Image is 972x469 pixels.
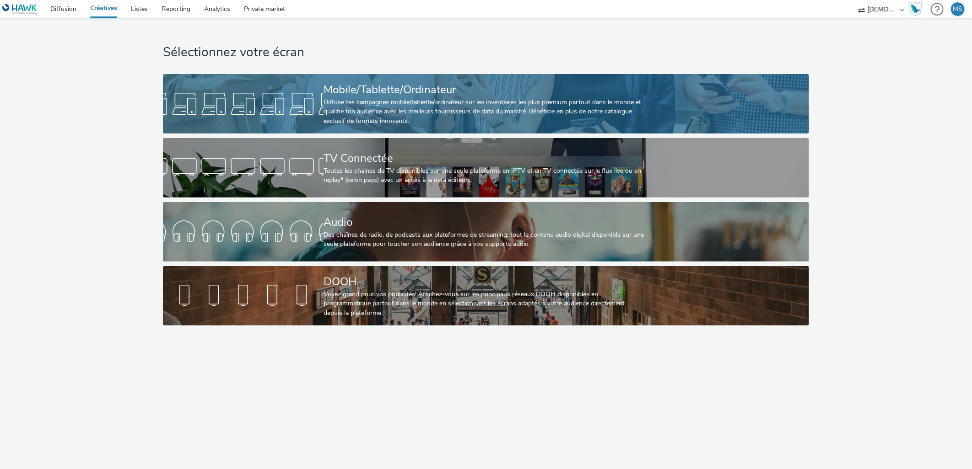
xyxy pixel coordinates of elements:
div: TV Connectée [324,150,645,166]
div: Mobile/Tablette/Ordinateur [324,82,645,98]
div: Des chaînes de radio, de podcasts aux plateformes de streaming: tout le contenu audio digital dis... [324,230,645,249]
div: DOOH [324,274,645,290]
a: AudioDes chaînes de radio, de podcasts aux plateformes de streaming: tout le contenu audio digita... [163,202,809,261]
a: Mobile/Tablette/OrdinateurDiffuse tes campagnes mobile/tablette/ordinateur sur les inventaires le... [163,74,809,133]
a: TV ConnectéeToutes les chaines de TV disponibles sur une seule plateforme en IPTV et en TV connec... [163,138,809,197]
div: Diffuse tes campagnes mobile/tablette/ordinateur sur les inventaires les plus premium partout dan... [324,98,645,126]
div: Audio [324,214,645,230]
div: Toutes les chaines de TV disponibles sur une seule plateforme en IPTV et en TV connectée sur le f... [324,166,645,185]
div: Voyez grand pour vos publicités! Affichez-vous sur les principaux réseaux DOOH disponibles en pro... [324,290,645,318]
a: DOOHVoyez grand pour vos publicités! Affichez-vous sur les principaux réseaux DOOH disponibles en... [163,266,809,325]
img: Hawk Academy [909,2,923,16]
h1: Sélectionnez votre écran [163,44,809,61]
a: Hawk Academy [909,2,926,16]
img: undefined Logo [2,4,38,15]
div: MS [953,2,963,16]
